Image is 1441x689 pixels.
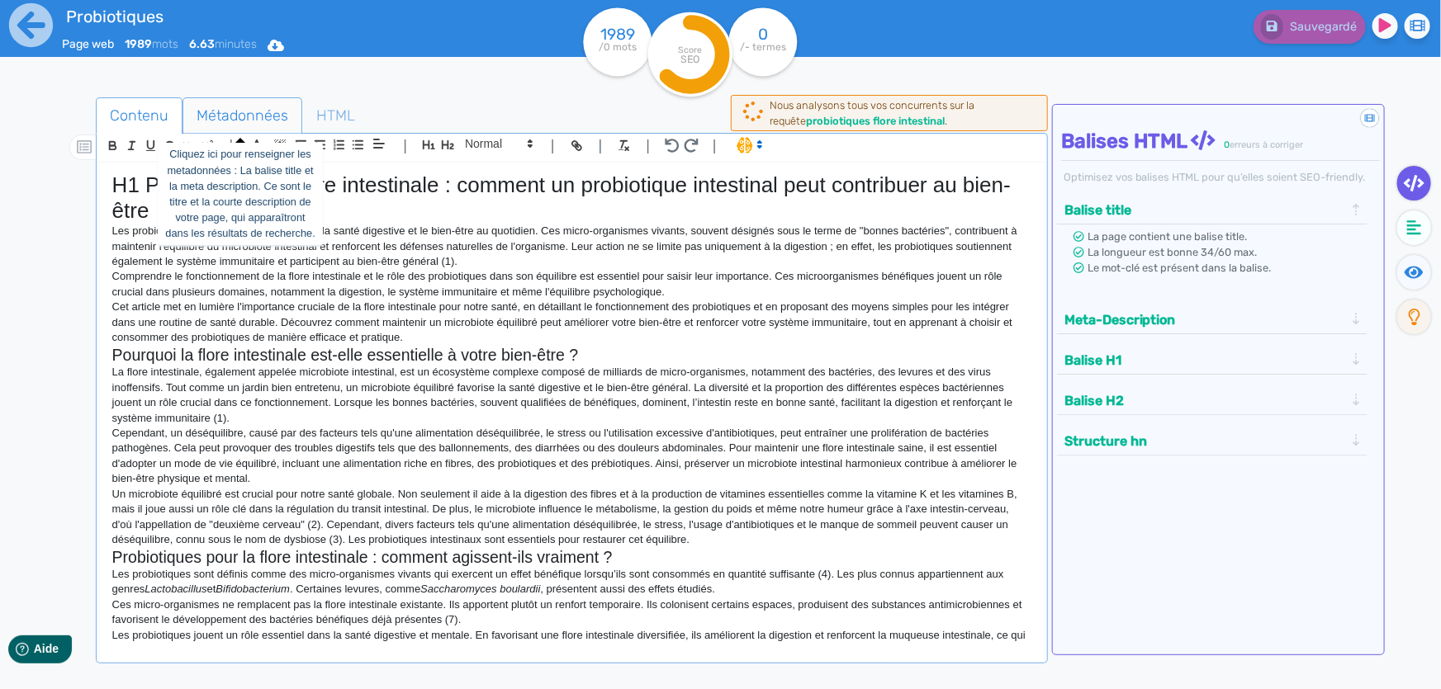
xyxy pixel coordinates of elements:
h2: Probiotiques pour la flore intestinale : comment agissent-ils vraiment ? [112,548,1031,567]
span: Page web [62,37,114,51]
p: Les probiotiques jouent un rôle essentiel dans la santé digestive et mentale. En favorisant une f... [112,628,1031,673]
tspan: /- termes [740,41,786,53]
b: probiotiques flore intestinal [806,115,945,127]
span: La page contient une balise title. [1088,230,1248,243]
button: Structure hn [1059,427,1350,455]
div: Structure hn [1059,427,1365,455]
span: minutes [189,37,257,51]
span: La longueur est bonne 34/60 max. [1088,246,1258,258]
tspan: 0 [758,25,768,44]
p: Comprendre le fonctionnement de la flore intestinale et le rôle des probiotiques dans son équilib... [112,269,1031,300]
button: Balise H1 [1059,347,1350,374]
p: Les probiotiques sont définis comme des micro-organismes vivants qui exercent un effet bénéfique ... [112,567,1031,597]
em: Bifidobacterium [216,583,290,595]
span: Contenu [97,93,182,138]
div: Nous analysons tous vos concurrents sur la requête . [770,97,1039,129]
h4: Balises HTML [1061,130,1380,153]
div: Cliquez ici pour renseigner les metadonnées : La balise title et la meta description. Ce sont le ... [158,143,323,244]
p: La flore intestinale, également appelée microbiote intestinal, est un écosystème complexe composé... [112,365,1031,426]
button: Sauvegardé [1254,10,1366,44]
input: title [62,3,495,30]
span: erreurs à corriger [1230,139,1304,150]
div: Balise title [1059,196,1365,224]
button: Meta-Description [1059,306,1350,333]
tspan: Score [678,45,702,55]
h1: H1 Probiotiques et flore intestinale : comment un probiotique intestinal peut contribuer au bien-... [112,172,1031,224]
div: Optimisez vos balises HTML pour qu’elles soient SEO-friendly. [1061,169,1380,185]
p: Cet article met en lumière l'importance cruciale de la flore intestinale pour notre santé, en dét... [112,300,1031,345]
span: | [713,134,717,157]
span: I.Assistant [729,135,768,155]
button: Balise H2 [1059,387,1350,414]
span: | [230,134,234,157]
em: Lactobacillus [145,583,206,595]
tspan: 1989 [600,25,635,44]
span: Le mot-clé est présent dans la balise. [1088,262,1272,274]
span: Sauvegardé [1290,20,1357,34]
span: | [646,134,650,157]
span: | [599,134,603,157]
p: Les probiotiques jouent un rôle crucial dans la santé digestive et le bien-être au quotidien. Ces... [112,224,1031,269]
div: Balise H2 [1059,387,1365,414]
span: | [551,134,555,157]
div: Balise H1 [1059,347,1365,374]
p: Ces micro-organismes ne remplacent pas la flore intestinale existante. Ils apportent plutôt un re... [112,597,1031,628]
b: 1989 [125,37,152,51]
a: MétadonnéesCliquez ici pour renseigner les metadonnées : La balise title et la meta description. ... [182,97,302,134]
b: 6.63 [189,37,215,51]
h2: Pourquoi la flore intestinale est-elle essentielle à votre bien-être ? [112,346,1031,365]
p: Cependant, un déséquilibre, causé par des facteurs tels qu'une alimentation déséquilibrée, le str... [112,426,1031,487]
span: Aligment [367,134,391,153]
tspan: SEO [680,53,699,65]
tspan: /0 mots [599,41,637,53]
button: Balise title [1059,196,1350,224]
span: | [403,134,407,157]
a: Contenu [96,97,182,134]
div: Meta-Description [1059,306,1365,333]
em: Saccharomyces boulardii [420,583,540,595]
span: Métadonnées [183,93,301,138]
span: 0 [1225,139,1230,150]
p: Un microbiote équilibré est crucial pour notre santé globale. Non seulement il aide à la digestio... [112,487,1031,548]
span: mots [125,37,178,51]
a: HTML [302,97,369,134]
span: HTML [303,93,368,138]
